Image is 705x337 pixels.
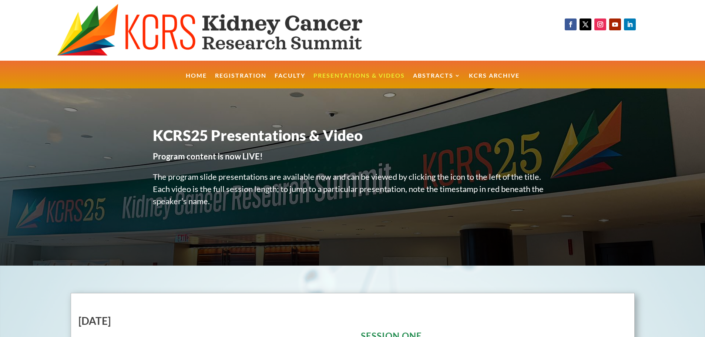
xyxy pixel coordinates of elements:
h2: [DATE] [78,316,345,330]
a: Follow on X [580,18,591,30]
a: Registration [215,73,266,89]
span: KCRS25 Presentations & Video [153,127,363,144]
a: Home [186,73,207,89]
a: Abstracts [413,73,461,89]
a: Follow on Youtube [609,18,621,30]
img: KCRS generic logo wide [57,4,400,57]
strong: Program content is now LIVE! [153,151,263,161]
a: Faculty [275,73,305,89]
p: The program slide presentations are available now and can be viewed by clicking the icon to the l... [153,171,553,215]
a: KCRS Archive [469,73,520,89]
a: Presentations & Videos [313,73,405,89]
a: Follow on Facebook [565,18,577,30]
a: Follow on LinkedIn [624,18,636,30]
a: Follow on Instagram [594,18,606,30]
